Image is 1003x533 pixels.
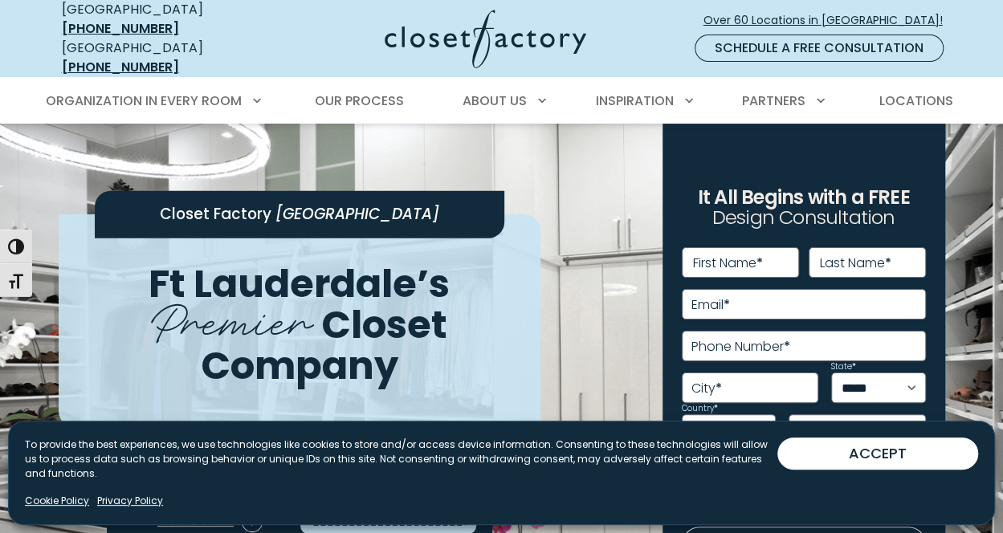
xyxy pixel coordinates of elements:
[62,39,259,77] div: [GEOGRAPHIC_DATA]
[275,204,439,226] span: [GEOGRAPHIC_DATA]
[385,10,586,68] img: Closet Factory Logo
[691,382,722,395] label: City
[97,494,163,508] a: Privacy Policy
[695,35,944,62] a: Schedule a Free Consultation
[820,257,891,270] label: Last Name
[831,363,856,371] label: State
[697,184,909,210] span: It All Begins with a FREE
[315,92,404,110] span: Our Process
[25,437,777,481] p: To provide the best experiences, we use technologies like cookies to store and/or access device i...
[160,204,271,226] span: Closet Factory
[62,19,179,38] a: [PHONE_NUMBER]
[321,298,447,352] span: Closet
[151,281,312,354] span: Premier
[596,92,674,110] span: Inspiration
[691,340,790,353] label: Phone Number
[693,257,763,270] label: First Name
[691,299,730,311] label: Email
[25,494,89,508] a: Cookie Policy
[703,6,956,35] a: Over 60 Locations in [GEOGRAPHIC_DATA]!
[777,437,978,470] button: ACCEPT
[682,405,718,413] label: Country
[742,92,805,110] span: Partners
[46,92,242,110] span: Organization in Every Room
[149,257,450,311] span: Ft Lauderdale’s
[463,92,527,110] span: About Us
[879,92,952,110] span: Locations
[62,58,179,76] a: [PHONE_NUMBER]
[201,339,398,393] span: Company
[712,205,895,231] span: Design Consultation
[703,12,956,29] span: Over 60 Locations in [GEOGRAPHIC_DATA]!
[35,79,969,124] nav: Primary Menu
